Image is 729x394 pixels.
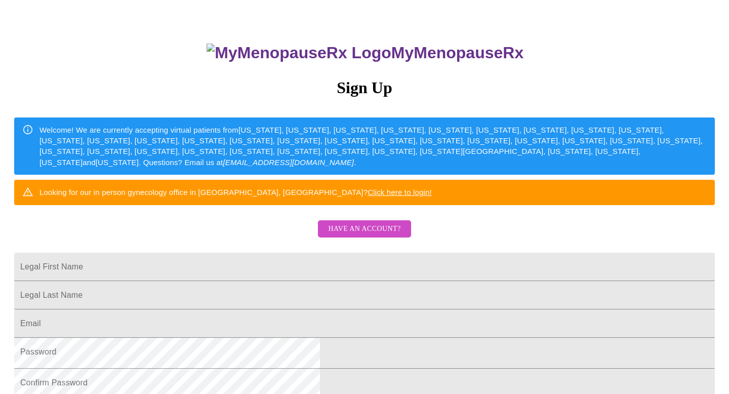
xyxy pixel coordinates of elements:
span: Have an account? [328,223,400,235]
img: MyMenopauseRx Logo [207,44,391,62]
div: Welcome! We are currently accepting virtual patients from [US_STATE], [US_STATE], [US_STATE], [US... [39,121,707,172]
h3: MyMenopauseRx [16,44,715,62]
a: Have an account? [315,231,413,240]
div: Looking for our in person gynecology office in [GEOGRAPHIC_DATA], [GEOGRAPHIC_DATA]? [39,183,432,202]
h3: Sign Up [14,78,715,97]
a: Click here to login! [368,188,432,196]
button: Have an account? [318,220,411,238]
em: [EMAIL_ADDRESS][DOMAIN_NAME] [223,158,354,167]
